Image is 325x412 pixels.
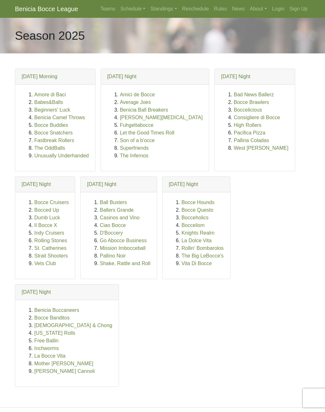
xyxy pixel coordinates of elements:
a: [DATE] Night [107,74,136,79]
a: [DATE] Night [87,182,116,187]
a: Knights Realm [182,230,215,236]
a: West [PERSON_NAME] [234,145,288,151]
a: [PERSON_NAME][MEDICAL_DATA] [120,115,203,120]
a: Let the Good Times Roll [120,130,175,135]
a: La Dolce Vita [182,238,212,243]
a: Reschedule [180,3,212,15]
a: Bocce Snatchers [34,130,73,135]
a: The Infernos [120,153,149,158]
a: Dumb Luck [34,215,60,220]
a: Pallino Noir [100,253,126,258]
a: Superfriends [120,145,149,151]
a: Pallina Coladas [234,138,269,143]
a: [US_STATE] Rolls [34,330,75,336]
a: Fastbreak Rollers [34,138,74,143]
a: Beginners' Luck [34,107,70,113]
a: Pacifica Pizza [234,130,265,135]
a: Bocce Banditos [34,315,70,320]
a: Consigliere di Bocce [234,115,280,120]
a: Schedule [118,3,148,15]
a: Unusually Underhanded [34,153,89,158]
a: News [229,3,247,15]
a: Benicia Camel Throws [34,115,85,120]
a: Vets Club [34,261,56,266]
a: Rules [211,3,229,15]
a: La Bocce Vita [34,353,65,359]
a: Casinos and Vino [100,215,139,220]
h1: Season 2025 [15,29,85,43]
a: Go Abocce Business [100,238,147,243]
a: Bocce Questo [182,207,214,213]
a: Rolling Stones [34,238,67,243]
a: Rollin' Bombarolos [182,245,224,251]
a: Benicia Buccaneers [34,307,79,313]
a: Teams [98,3,118,15]
a: [DATE] Night [221,74,250,79]
a: [DATE] Night [22,182,51,187]
a: Amici de Bocce [120,92,155,97]
a: Inchworms [34,346,59,351]
a: Ball Busters [100,200,127,205]
a: Ballers Grande [100,207,134,213]
a: Fuhgettabocce [120,122,154,128]
a: Free Ballin [34,338,58,343]
a: D'Boccery [100,230,123,236]
a: Mother [PERSON_NAME] [34,361,93,366]
a: [PERSON_NAME] Cannoli [34,368,95,374]
a: Ciao Bocce [100,223,126,228]
a: Bocce Cruisers [34,200,69,205]
a: Boccelism [182,223,205,228]
a: Mission Imbocceball [100,245,145,251]
a: The OddBalls [34,145,65,151]
a: About [247,3,269,15]
a: Benicia Ball Breakers [120,107,168,113]
a: Bocce Hounds [182,200,215,205]
a: Babes&Balls [34,100,63,105]
a: High Rollers [234,122,261,128]
a: Boccelicious [234,107,262,113]
a: [DATE] Morning [22,74,57,79]
a: The Big LeBocce's [182,253,224,258]
a: Bocced Up [34,207,59,213]
a: [DATE] Night [22,289,51,295]
a: Amore di Baci [34,92,66,97]
a: Son of a b'occe [120,138,155,143]
a: Vita Di Bocce [182,261,212,266]
a: Bocceholics [182,215,209,220]
a: Bocce Brawlers [234,100,269,105]
a: [DATE] Night [169,182,198,187]
a: Standings [148,3,179,15]
a: Bocce Buddies [34,122,68,128]
a: Indy Cruisers [34,230,64,236]
a: Strait Shooters [34,253,68,258]
a: Benicia Bocce League [15,3,78,15]
a: Average Joes [120,100,151,105]
a: Shake, Rattle and Roll [100,261,150,266]
a: Bad News Ballerz [234,92,274,97]
a: Sign Up [287,3,310,15]
a: Login [269,3,287,15]
a: St. Catherines [34,245,66,251]
a: [DEMOGRAPHIC_DATA] & Chong [34,323,112,328]
a: Il Bocce X [34,223,57,228]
